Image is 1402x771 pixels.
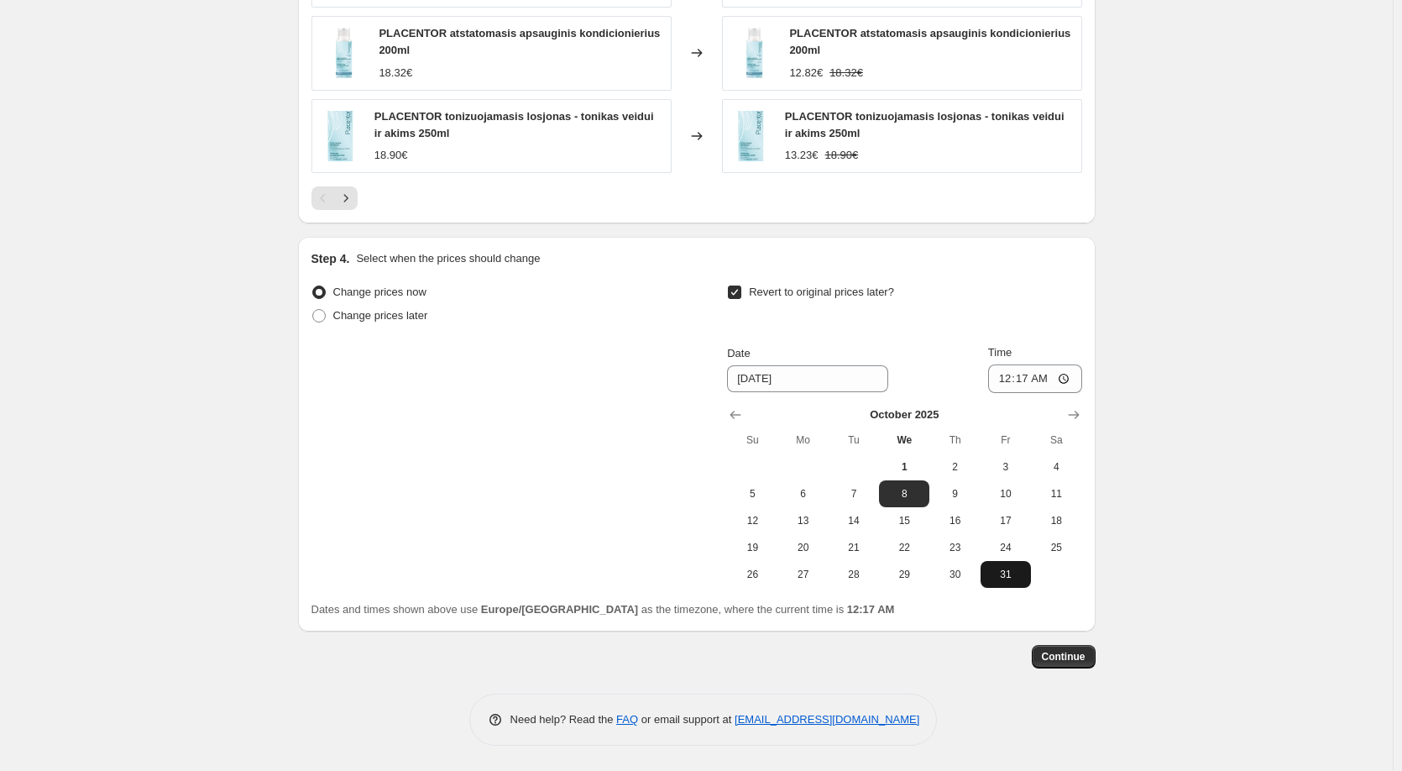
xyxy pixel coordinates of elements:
[734,433,771,447] span: Su
[847,603,895,616] b: 12:17 AM
[734,568,771,581] span: 26
[829,507,879,534] button: Tuesday October 14 2025
[1031,427,1081,454] th: Saturday
[735,713,919,726] a: [EMAIL_ADDRESS][DOMAIN_NAME]
[778,534,829,561] button: Monday October 20 2025
[785,541,822,554] span: 20
[936,568,973,581] span: 30
[936,460,973,474] span: 2
[829,534,879,561] button: Tuesday October 21 2025
[311,186,358,210] nav: Pagination
[785,433,822,447] span: Mo
[825,147,859,164] strike: 18.90€
[1038,541,1075,554] span: 25
[778,561,829,588] button: Monday October 27 2025
[731,28,777,78] img: 3760099701055APRESSHAMPOINGNEWPACK_80x.png
[981,480,1031,507] button: Friday October 10 2025
[734,514,771,527] span: 12
[879,480,929,507] button: Wednesday October 8 2025
[981,561,1031,588] button: Friday October 31 2025
[879,534,929,561] button: Wednesday October 22 2025
[987,433,1024,447] span: Fr
[778,427,829,454] th: Monday
[987,514,1024,527] span: 17
[829,561,879,588] button: Tuesday October 28 2025
[1031,480,1081,507] button: Saturday October 11 2025
[936,514,973,527] span: 16
[879,427,929,454] th: Wednesday
[1038,487,1075,501] span: 11
[374,147,408,164] div: 18.90€
[879,507,929,534] button: Wednesday October 15 2025
[785,568,822,581] span: 27
[727,534,777,561] button: Sunday October 19 2025
[879,561,929,588] button: Wednesday October 29 2025
[835,514,872,527] span: 14
[778,507,829,534] button: Monday October 13 2025
[988,365,1082,393] input: 12:00
[1031,454,1081,480] button: Saturday October 4 2025
[311,250,350,267] h2: Step 4.
[1032,645,1096,669] button: Continue
[1038,433,1075,447] span: Sa
[886,514,923,527] span: 15
[334,186,358,210] button: Next
[749,286,894,298] span: Revert to original prices later?
[981,454,1031,480] button: Friday October 3 2025
[987,541,1024,554] span: 24
[1031,507,1081,534] button: Saturday October 18 2025
[510,713,617,726] span: Need help? Read the
[333,309,428,322] span: Change prices later
[789,27,1070,56] span: PLACENTOR atstatomasis apsauginis kondicionierius 200ml
[929,427,980,454] th: Thursday
[988,346,1012,359] span: Time
[987,568,1024,581] span: 31
[321,28,366,78] img: 3760099701055APRESSHAMPOINGNEWPACK_80x.png
[785,147,819,164] div: 13.23€
[724,403,747,427] button: Show previous month, September 2025
[333,286,426,298] span: Change prices now
[929,454,980,480] button: Thursday October 2 2025
[734,541,771,554] span: 19
[886,541,923,554] span: 22
[835,433,872,447] span: Tu
[785,514,822,527] span: 13
[981,507,1031,534] button: Friday October 17 2025
[731,111,772,161] img: 1.oxygenating-lotion-250ml-3760099700942_80x.png
[785,487,822,501] span: 6
[727,507,777,534] button: Sunday October 12 2025
[1062,403,1086,427] button: Show next month, November 2025
[727,347,750,359] span: Date
[321,111,361,161] img: 1.oxygenating-lotion-250ml-3760099700942_80x.png
[886,433,923,447] span: We
[879,454,929,480] button: Today Wednesday October 1 2025
[929,561,980,588] button: Thursday October 30 2025
[936,487,973,501] span: 9
[356,250,540,267] p: Select when the prices should change
[936,433,973,447] span: Th
[379,65,412,81] div: 18.32€
[829,65,863,81] strike: 18.32€
[981,534,1031,561] button: Friday October 24 2025
[929,480,980,507] button: Thursday October 9 2025
[311,603,895,616] span: Dates and times shown above use as the timezone, where the current time is
[886,460,923,474] span: 1
[1038,514,1075,527] span: 18
[727,365,888,392] input: 10/1/2025
[929,534,980,561] button: Thursday October 23 2025
[936,541,973,554] span: 23
[987,460,1024,474] span: 3
[835,487,872,501] span: 7
[785,110,1065,139] span: PLACENTOR tonizuojamasis losjonas - tonikas veidui ir akims 250ml
[374,110,654,139] span: PLACENTOR tonizuojamasis losjonas - tonikas veidui ir akims 250ml
[616,713,638,726] a: FAQ
[727,480,777,507] button: Sunday October 5 2025
[886,487,923,501] span: 8
[778,480,829,507] button: Monday October 6 2025
[835,568,872,581] span: 28
[829,427,879,454] th: Tuesday
[727,427,777,454] th: Sunday
[734,487,771,501] span: 5
[835,541,872,554] span: 21
[1042,650,1086,663] span: Continue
